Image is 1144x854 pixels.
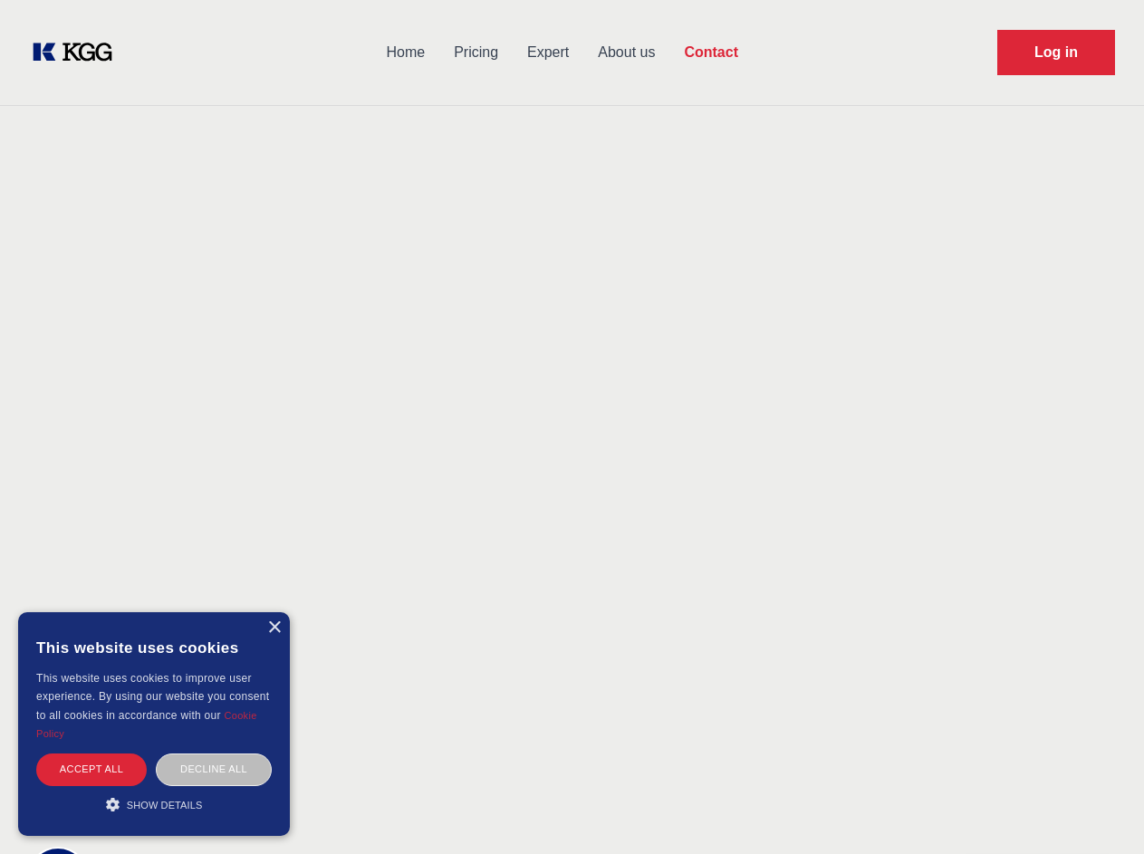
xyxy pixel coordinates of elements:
a: About us [583,29,669,76]
iframe: Chat Widget [1053,767,1144,854]
a: Expert [513,29,583,76]
span: Show details [127,800,203,811]
a: Request Demo [997,30,1115,75]
div: Accept all [36,753,147,785]
a: Contact [669,29,753,76]
div: Close [267,621,281,635]
div: Decline all [156,753,272,785]
span: This website uses cookies to improve user experience. By using our website you consent to all coo... [36,672,269,722]
a: Cookie Policy [36,710,257,739]
div: This website uses cookies [36,626,272,669]
a: Home [371,29,439,76]
a: Pricing [439,29,513,76]
a: KOL Knowledge Platform: Talk to Key External Experts (KEE) [29,38,127,67]
div: Show details [36,795,272,813]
